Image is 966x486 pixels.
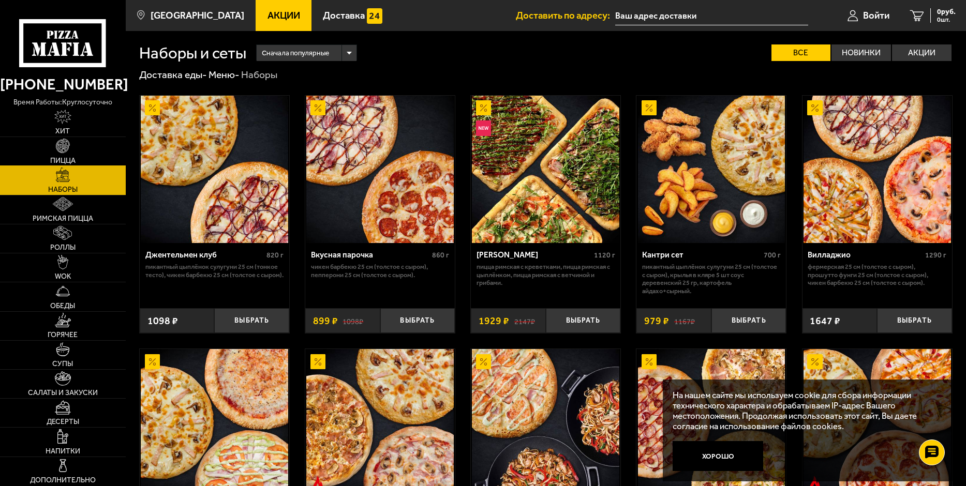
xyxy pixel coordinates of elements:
[674,316,695,326] s: 1167 ₽
[802,96,952,243] a: АкционныйВилладжио
[266,251,284,260] span: 820 г
[30,477,96,484] span: Дополнительно
[673,390,936,432] p: На нашем сайте мы используем cookie для сбора информации технического характера и обрабатываем IP...
[807,100,822,115] img: Акционный
[810,316,840,326] span: 1647 ₽
[145,250,264,260] div: Джентельмен клуб
[476,120,491,135] img: Новинка
[808,250,923,260] div: Вилладжио
[514,316,535,326] s: 2147 ₽
[139,69,207,81] a: Доставка еды-
[141,96,288,243] img: Джентельмен клуб
[48,331,78,339] span: Горячее
[764,251,781,260] span: 700 г
[140,96,289,243] a: АкционныйДжентельмен клуб
[145,354,160,369] img: Акционный
[516,11,615,21] span: Доставить по адресу:
[636,96,786,243] a: АкционныйКантри сет
[711,308,786,333] button: Выбрать
[151,11,244,21] span: [GEOGRAPHIC_DATA]
[33,215,93,222] span: Римская пицца
[306,96,454,243] img: Вкусная парочка
[479,316,509,326] span: 1929 ₽
[323,11,365,21] span: Доставка
[638,96,785,243] img: Кантри сет
[477,263,615,287] p: Пицца Римская с креветками, Пицца Римская с цыплёнком, Пицца Римская с ветчиной и грибами.
[262,43,329,63] span: Сначала популярные
[477,250,591,260] div: [PERSON_NAME]
[673,441,763,471] button: Хорошо
[145,100,160,115] img: Акционный
[807,354,822,369] img: Акционный
[476,354,491,369] img: Акционный
[831,44,891,61] label: Новинки
[310,354,325,369] img: Акционный
[642,354,657,369] img: Акционный
[310,100,325,115] img: Акционный
[48,186,78,193] span: Наборы
[432,251,449,260] span: 860 г
[50,302,75,310] span: Обеды
[47,418,79,426] span: Десерты
[804,96,951,243] img: Вилладжио
[644,316,669,326] span: 979 ₽
[46,448,80,455] span: Напитки
[615,6,808,25] input: Ваш адрес доставки
[343,316,363,326] s: 1098 ₽
[311,263,450,279] p: Чикен Барбекю 25 см (толстое с сыром), Пепперони 25 см (толстое с сыром).
[471,96,620,243] a: АкционныйНовинкаМама Миа
[546,308,621,333] button: Выбрать
[863,11,889,21] span: Войти
[311,250,430,260] div: Вкусная парочка
[241,68,277,81] div: Наборы
[925,251,946,260] span: 1290 г
[139,45,246,61] h1: Наборы и сеты
[594,251,615,260] span: 1120 г
[808,263,946,287] p: Фермерская 25 см (толстое с сыром), Прошутто Фунги 25 см (толстое с сыром), Чикен Барбекю 25 см (...
[214,308,289,333] button: Выбрать
[892,44,952,61] label: Акции
[145,263,284,279] p: Пикантный цыплёнок сулугуни 25 см (тонкое тесто), Чикен Барбекю 25 см (толстое с сыром).
[147,316,178,326] span: 1098 ₽
[305,96,455,243] a: АкционныйВкусная парочка
[937,17,956,23] span: 0 шт.
[877,308,952,333] button: Выбрать
[642,250,761,260] div: Кантри сет
[367,8,382,23] img: 15daf4d41897b9f0e9f617042186c801.svg
[55,128,70,135] span: Хит
[380,308,455,333] button: Выбрать
[642,263,781,295] p: Пикантный цыплёнок сулугуни 25 см (толстое с сыром), крылья в кляре 5 шт соус деревенский 25 гр, ...
[642,100,657,115] img: Акционный
[209,69,240,81] a: Меню-
[50,244,76,251] span: Роллы
[50,157,76,164] span: Пицца
[937,8,956,16] span: 0 руб.
[476,100,491,115] img: Акционный
[55,273,71,280] span: WOK
[28,389,98,397] span: Салаты и закуски
[313,316,338,326] span: 899 ₽
[267,11,300,21] span: Акции
[472,96,619,243] img: Мама Миа
[771,44,831,61] label: Все
[52,360,73,368] span: Супы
